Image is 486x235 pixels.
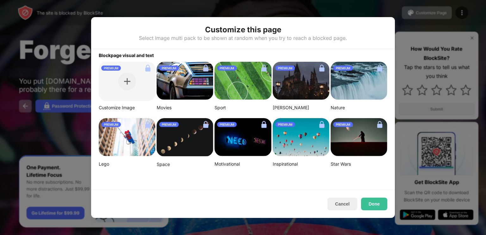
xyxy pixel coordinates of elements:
[99,105,155,111] div: Customize Image
[157,118,213,156] img: linda-xu-KsomZsgjLSA-unsplash.png
[99,161,155,167] div: Lego
[143,119,153,130] img: lock.svg
[157,105,213,111] div: Movies
[275,122,295,127] div: PREMIUM
[124,78,130,85] img: plus.svg
[273,62,329,100] img: aditya-vyas-5qUJfO4NU4o-unsplash-small.png
[331,118,387,156] img: image-22-small.png
[101,122,121,127] div: PREMIUM
[139,35,347,41] div: Select Image multi pack to be shown at random when you try to reach a blocked page.
[331,161,387,167] div: Star Wars
[275,66,295,71] div: PREMIUM
[157,162,213,167] div: Space
[201,63,211,73] img: lock.svg
[143,63,153,73] img: lock.svg
[333,66,353,71] div: PREMIUM
[331,105,387,111] div: Nature
[273,105,329,111] div: [PERSON_NAME]
[205,25,281,35] div: Customize this page
[317,119,327,130] img: lock.svg
[259,63,269,73] img: lock.svg
[361,198,387,210] button: Done
[273,161,329,167] div: Inspirational
[215,62,271,100] img: jeff-wang-p2y4T4bFws4-unsplash-small.png
[91,49,395,58] div: Blockpage visual and text
[215,161,271,167] div: Motivational
[273,118,329,156] img: ian-dooley-DuBNA1QMpPA-unsplash-small.png
[159,122,179,127] div: PREMIUM
[215,118,271,156] img: alexis-fauvet-qfWf9Muwp-c-unsplash-small.png
[217,122,237,127] div: PREMIUM
[159,66,179,71] div: PREMIUM
[101,66,121,71] div: PREMIUM
[157,62,213,100] img: image-26.png
[375,63,385,73] img: lock.svg
[259,119,269,130] img: lock.svg
[317,63,327,73] img: lock.svg
[201,119,211,130] img: lock.svg
[333,122,353,127] div: PREMIUM
[327,198,357,210] button: Cancel
[375,119,385,130] img: lock.svg
[331,62,387,100] img: aditya-chinchure-LtHTe32r_nA-unsplash.png
[217,66,237,71] div: PREMIUM
[99,118,155,156] img: mehdi-messrro-gIpJwuHVwt0-unsplash-small.png
[215,105,271,111] div: Sport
